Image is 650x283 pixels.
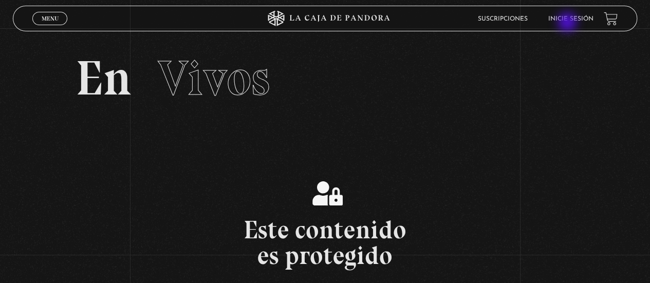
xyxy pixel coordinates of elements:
[604,12,618,26] a: View your shopping cart
[76,54,575,103] h2: En
[38,24,62,31] span: Cerrar
[478,16,528,22] a: Suscripciones
[42,15,59,22] span: Menu
[548,16,593,22] a: Inicie sesión
[158,49,270,107] span: Vivos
